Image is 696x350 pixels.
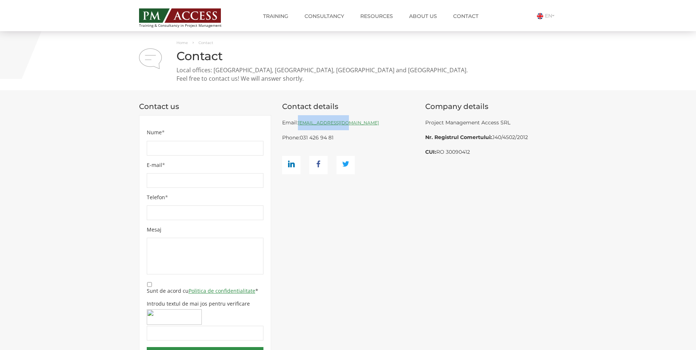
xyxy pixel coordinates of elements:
span: Training & Consultancy in Project Management [139,23,236,28]
label: Sunt de acord cu * [147,287,258,295]
div: Project Management Access SRL J40/4502/2012 RO 30090412 [425,115,557,159]
a: Training & Consultancy in Project Management [139,6,236,28]
a: Resources [355,9,398,23]
a: 031 426 94 81 [300,134,334,141]
img: Engleza [537,13,543,19]
a: Contact [448,9,484,23]
span: Contact [198,40,213,45]
a: Training [258,9,294,23]
b: Nr. Registrul Comertului: [425,134,492,141]
label: Introdu textul de mai jos pentru verificare [147,300,250,307]
a: About us [404,9,442,23]
img: PM ACCESS - Echipa traineri si consultanti certificati PMP: Narciss Popescu, Mihai Olaru, Monica ... [139,8,221,23]
a: Home [176,40,188,45]
p: Company details [425,101,557,112]
a: [EMAIL_ADDRESS][DOMAIN_NAME] [298,120,379,125]
img: contact.png [139,48,162,69]
label: E-mail [147,162,165,168]
label: Telefon [147,194,168,201]
label: Mesaj [147,226,161,233]
h1: Contact [139,50,557,62]
p: Contact us [139,101,271,112]
p: Local offices: [GEOGRAPHIC_DATA], [GEOGRAPHIC_DATA], [GEOGRAPHIC_DATA] and [GEOGRAPHIC_DATA]. Fee... [139,66,557,83]
a: Consultancy [299,9,350,23]
label: Nume [147,129,165,136]
a: EN [537,12,557,19]
b: CUI: [425,149,436,155]
p: Contact details [282,101,414,112]
div: Email: Phone: [282,115,414,174]
a: Politica de confidentialitate [189,287,255,294]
